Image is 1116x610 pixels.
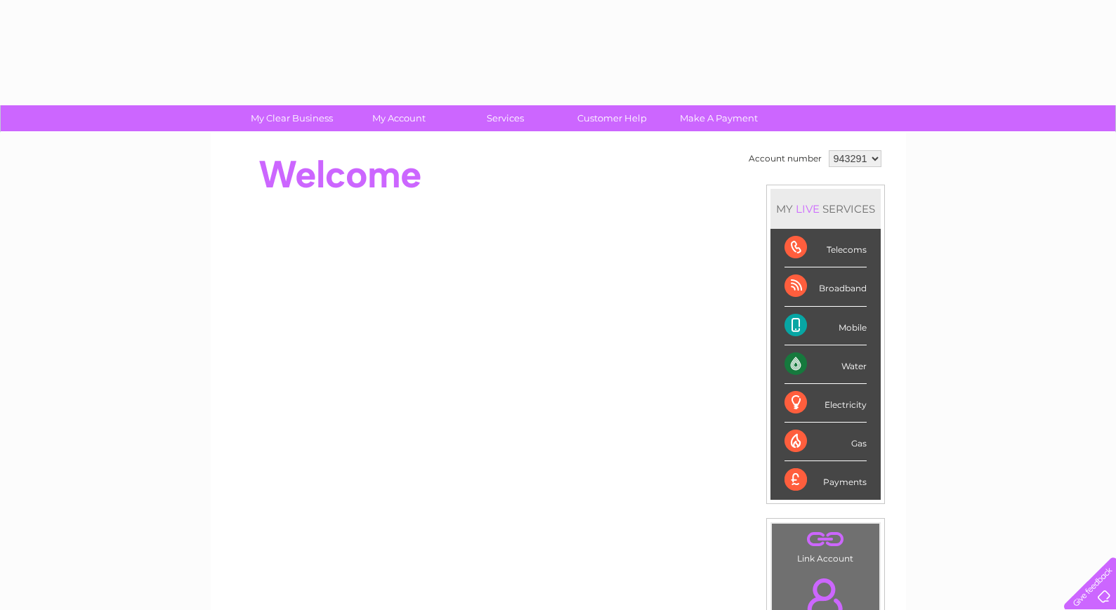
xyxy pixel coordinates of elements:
[770,189,881,229] div: MY SERVICES
[785,267,867,306] div: Broadband
[234,105,350,131] a: My Clear Business
[745,147,825,171] td: Account number
[785,461,867,499] div: Payments
[785,345,867,384] div: Water
[785,384,867,423] div: Electricity
[341,105,457,131] a: My Account
[785,229,867,267] div: Telecoms
[447,105,563,131] a: Services
[771,523,880,567] td: Link Account
[785,307,867,345] div: Mobile
[661,105,777,131] a: Make A Payment
[793,202,822,216] div: LIVE
[785,423,867,461] div: Gas
[554,105,670,131] a: Customer Help
[775,527,876,552] a: .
